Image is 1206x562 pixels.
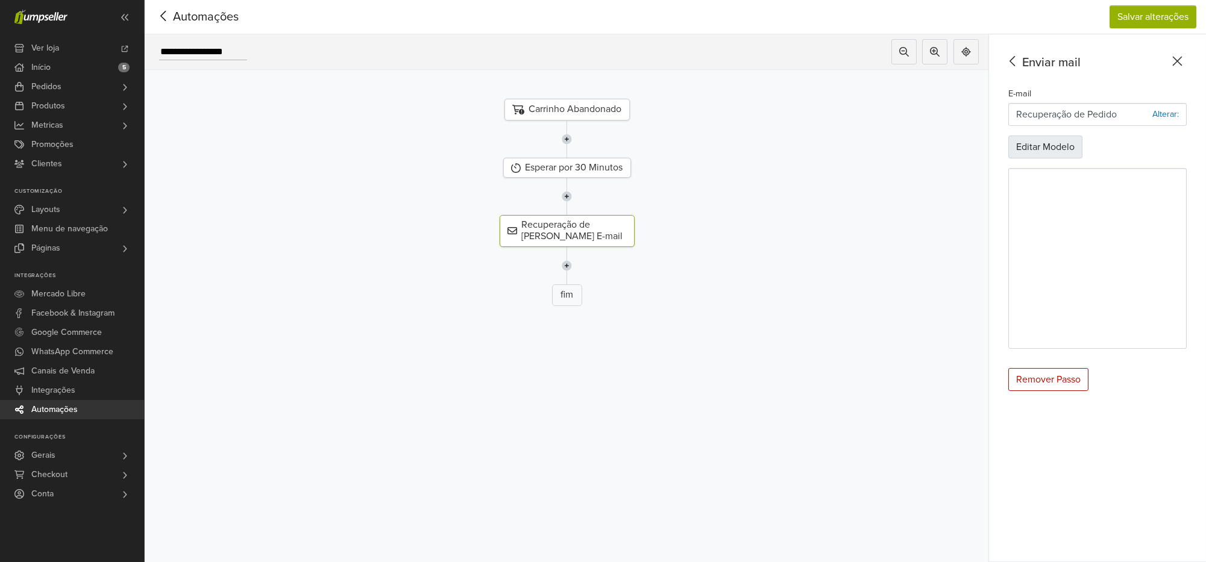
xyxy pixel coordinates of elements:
[31,77,61,96] span: Pedidos
[552,284,582,306] div: fim
[31,39,59,58] span: Ver loja
[31,58,51,77] span: Início
[31,323,102,342] span: Google Commerce
[562,178,572,215] img: line-7960e5f4d2b50ad2986e.svg
[31,96,65,116] span: Produtos
[31,381,75,400] span: Integrações
[31,304,115,323] span: Facebook & Instagram
[31,239,60,258] span: Páginas
[14,272,144,279] p: Integrações
[1008,87,1031,101] label: E-mail
[31,116,63,135] span: Metricas
[31,135,74,154] span: Promoções
[1016,107,1152,122] p: Recuperação de Pedido Abandonado
[14,188,144,195] p: Customização
[31,361,95,381] span: Canais de Venda
[31,284,86,304] span: Mercado Libre
[154,8,220,26] span: Automações
[500,215,635,246] div: Recuperação de [PERSON_NAME] E-mail
[31,154,62,173] span: Clientes
[504,99,630,120] div: Carrinho Abandonado
[1008,136,1082,158] button: Editar Modelo
[31,465,68,484] span: Checkout
[1110,5,1196,28] button: Salvar alterações
[562,120,572,158] img: line-7960e5f4d2b50ad2986e.svg
[503,158,631,178] div: Esperar por 30 Minutos
[31,219,108,239] span: Menu de navegação
[31,400,78,419] span: Automações
[14,434,144,441] p: Configurações
[1008,368,1088,391] div: Remover Passo
[31,200,60,219] span: Layouts
[31,446,55,465] span: Gerais
[562,247,572,284] img: line-7960e5f4d2b50ad2986e.svg
[31,342,113,361] span: WhatsApp Commerce
[1003,54,1187,72] div: Enviar mail
[1009,169,1186,348] iframe: Recuperação de Pedido Abandonado
[31,484,54,504] span: Conta
[118,63,130,72] span: 5
[1152,108,1179,120] p: Alterar:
